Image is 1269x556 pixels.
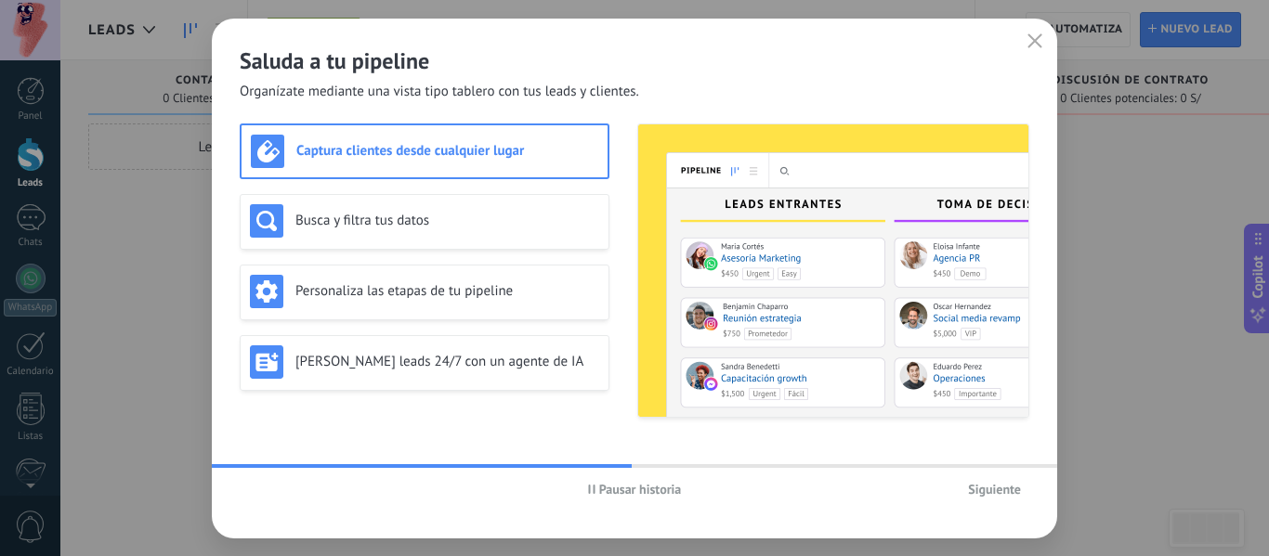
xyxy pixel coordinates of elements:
[240,46,1029,75] h2: Saluda a tu pipeline
[296,142,598,160] h3: Captura clientes desde cualquier lugar
[295,282,599,300] h3: Personaliza las etapas de tu pipeline
[580,475,690,503] button: Pausar historia
[599,483,682,496] span: Pausar historia
[968,483,1021,496] span: Siguiente
[295,212,599,229] h3: Busca y filtra tus datos
[960,475,1029,503] button: Siguiente
[295,353,599,370] h3: [PERSON_NAME] leads 24/7 con un agente de IA
[240,83,639,101] span: Organízate mediante una vista tipo tablero con tus leads y clientes.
